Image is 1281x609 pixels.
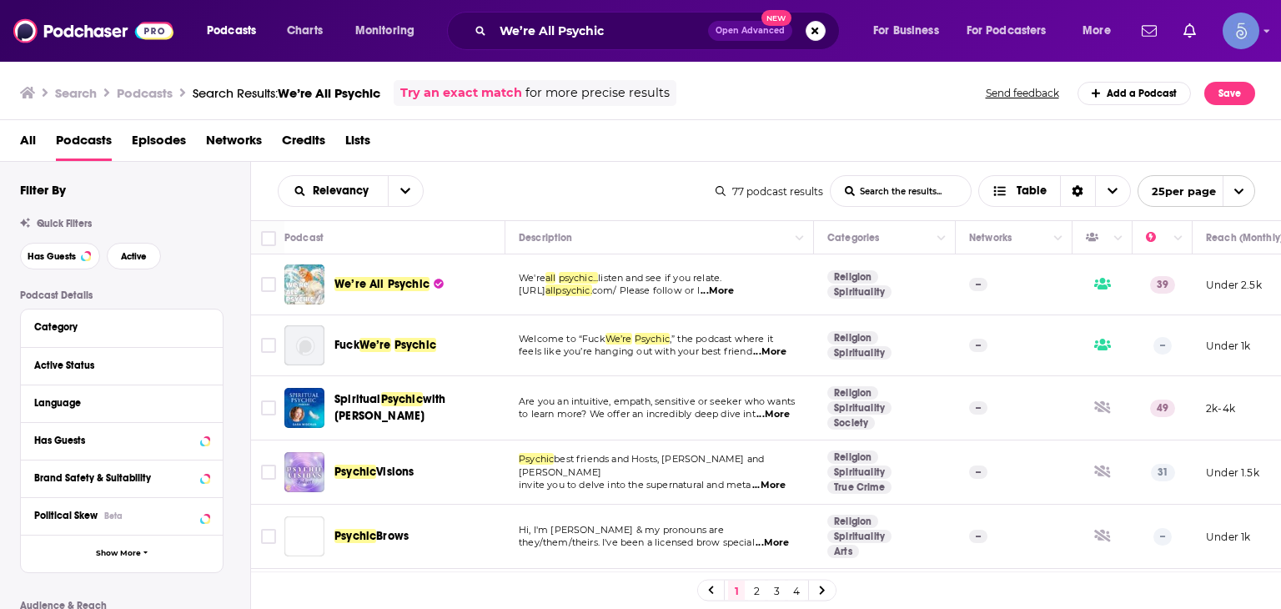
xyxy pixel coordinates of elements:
[34,430,209,450] button: Has Guests
[969,401,987,415] p: --
[701,284,734,298] span: ...More
[20,243,100,269] button: Has Guests
[969,530,987,543] p: --
[981,86,1064,100] button: Send feedback
[334,391,500,425] a: SpiritualPsychicwith [PERSON_NAME]
[55,85,97,101] h3: Search
[752,479,786,492] span: ...More
[827,285,892,299] a: Spirituality
[1138,179,1216,204] span: 25 per page
[287,19,323,43] span: Charts
[261,338,276,353] span: Toggle select row
[1083,19,1111,43] span: More
[598,272,721,284] span: listen and see if you relate.
[34,397,198,409] div: Language
[37,218,92,229] span: Quick Filters
[756,408,790,421] span: ...More
[284,228,324,248] div: Podcast
[284,388,324,428] img: Spiritual Psychic with Sara Wiseman
[1153,528,1172,545] p: --
[670,333,773,345] span: ,” the podcast where it
[34,355,209,375] button: Active Status
[381,392,423,406] span: Psychic
[34,472,195,484] div: Brand Safety & Suitability
[1048,229,1068,249] button: Column Actions
[261,400,276,415] span: Toggle select row
[790,229,810,249] button: Column Actions
[1108,229,1128,249] button: Column Actions
[20,127,36,161] span: All
[969,466,987,479] p: --
[345,127,370,161] a: Lists
[708,21,792,41] button: Open AdvancedNew
[932,229,952,249] button: Column Actions
[827,270,878,284] a: Religion
[873,19,939,43] span: For Business
[827,466,892,479] a: Spirituality
[1177,17,1203,45] a: Show notifications dropdown
[334,337,436,354] a: FuckWe’rePsychic
[1150,276,1175,293] p: 39
[827,346,892,360] a: Spirituality
[388,176,423,206] button: open menu
[768,581,785,601] a: 3
[716,27,785,35] span: Open Advanced
[284,264,324,304] a: We’re All Psychic
[969,228,1012,248] div: Networks
[728,581,745,601] a: 1
[1153,337,1172,354] p: --
[519,524,724,536] span: Hi, I'm [PERSON_NAME] & my pronouns are
[827,530,892,543] a: Spirituality
[359,338,391,352] span: We’re
[716,185,823,198] div: 77 podcast results
[13,15,173,47] img: Podchaser - Follow, Share and Rate Podcasts
[1206,278,1262,292] p: Under 2.5k
[107,243,161,269] button: Active
[117,85,173,101] h3: Podcasts
[748,581,765,601] a: 2
[334,338,359,352] span: Fuck
[206,127,262,161] a: Networks
[545,272,556,284] span: all
[20,289,224,301] p: Podcast Details
[978,175,1131,207] h2: Choose View
[261,529,276,544] span: Toggle select row
[34,467,209,488] a: Brand Safety & Suitability
[1223,13,1259,49] span: Logged in as Spiral5-G1
[376,529,409,543] span: Brows
[1146,228,1169,248] div: Power Score
[519,408,756,420] span: to learn more? We offer an incredibly deep dive int
[519,395,795,407] span: Are you an intuitive, empath, sensitive or seeker who wants
[827,416,875,430] a: Society
[519,272,545,284] span: We're
[56,127,112,161] a: Podcasts
[284,516,324,556] a: Psychic Brows
[21,535,223,572] button: Show More
[284,452,324,492] img: Psychic Visions
[282,127,325,161] a: Credits
[862,18,960,44] button: open menu
[334,276,444,293] a: We’re All Psychic
[827,228,879,248] div: Categories
[827,401,892,415] a: Spirituality
[1223,13,1259,49] button: Show profile menu
[34,505,209,526] button: Political SkewBeta
[334,277,430,291] span: We’re All Psychic
[34,360,198,371] div: Active Status
[519,453,554,465] span: Psychic
[559,272,599,284] span: psychic...
[1060,176,1095,206] div: Sort Direction
[967,19,1047,43] span: For Podcasters
[279,185,388,197] button: open menu
[969,278,987,291] p: --
[394,338,436,352] span: Psychic
[827,450,878,464] a: Religion
[753,345,786,359] span: ...More
[827,545,859,558] a: Arts
[34,316,209,337] button: Category
[132,127,186,161] a: Episodes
